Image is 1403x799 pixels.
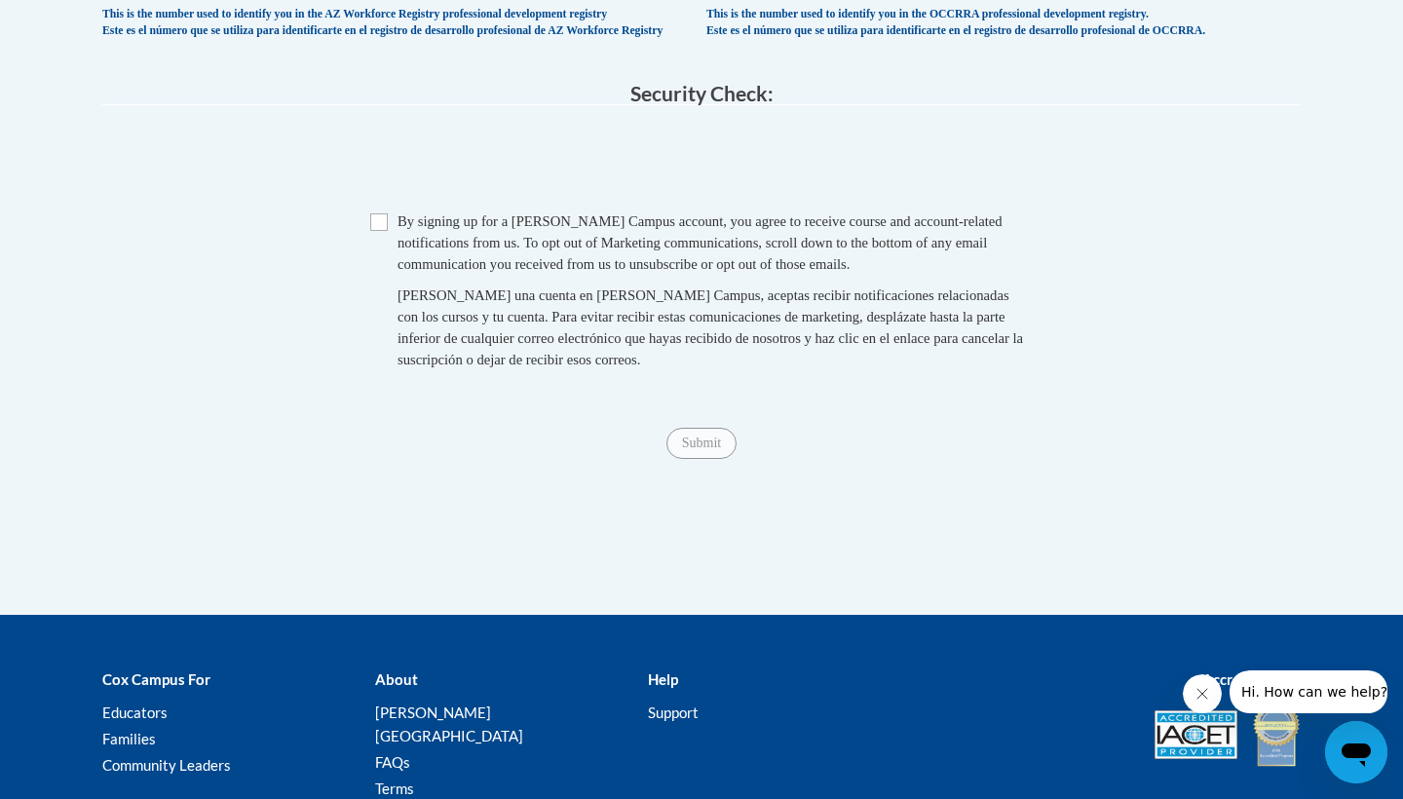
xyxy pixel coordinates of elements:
iframe: Button to launch messaging window [1325,721,1387,783]
a: Support [648,704,699,721]
b: Cox Campus For [102,670,210,688]
a: Educators [102,704,168,721]
a: Community Leaders [102,756,231,774]
a: Families [102,730,156,747]
span: By signing up for a [PERSON_NAME] Campus account, you agree to receive course and account-related... [398,213,1003,272]
a: [PERSON_NAME][GEOGRAPHIC_DATA] [375,704,523,744]
iframe: Close message [1183,674,1222,713]
b: Help [648,670,678,688]
span: Security Check: [630,81,774,105]
div: This is the number used to identify you in the AZ Workforce Registry professional development reg... [102,7,697,39]
iframe: Message from company [1230,670,1387,713]
div: This is the number used to identify you in the OCCRRA professional development registry. Este es ... [706,7,1301,39]
img: IDA® Accredited [1252,701,1301,769]
span: [PERSON_NAME] una cuenta en [PERSON_NAME] Campus, aceptas recibir notificaciones relacionadas con... [398,287,1023,367]
input: Submit [666,428,737,459]
b: About [375,670,418,688]
a: Terms [375,780,414,797]
img: Accredited IACET® Provider [1155,710,1237,759]
a: FAQs [375,753,410,771]
iframe: reCAPTCHA [553,125,850,201]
